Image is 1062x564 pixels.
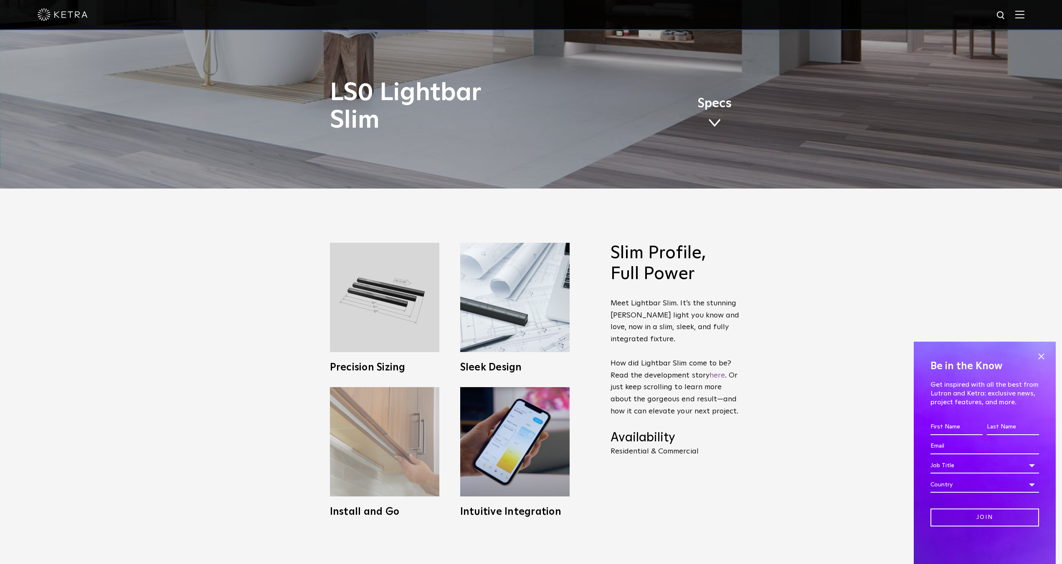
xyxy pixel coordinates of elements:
[710,372,725,379] a: here
[330,79,566,134] h1: LS0 Lightbar Slim
[930,509,1039,526] input: Join
[697,98,732,130] a: Specs
[930,419,983,435] input: First Name
[460,243,570,352] img: L30_SlimProfile
[930,458,1039,473] div: Job Title
[930,438,1039,454] input: Email
[460,507,570,517] h3: Intuitive Integration
[987,419,1039,435] input: Last Name
[611,297,740,418] p: Meet Lightbar Slim. It’s the stunning [PERSON_NAME] light you know and love, now in a slim, sleek...
[38,8,88,21] img: ketra-logo-2019-white
[460,363,570,373] h3: Sleek Design
[611,243,740,285] h2: Slim Profile, Full Power
[330,363,439,373] h3: Precision Sizing
[611,430,740,446] h4: Availability
[330,507,439,517] h3: Install and Go
[611,448,740,455] p: Residential & Commercial
[996,10,1006,21] img: search icon
[1015,10,1024,18] img: Hamburger%20Nav.svg
[930,477,1039,493] div: Country
[330,243,439,352] img: L30_Custom_Length_Black-2
[930,358,1039,374] h4: Be in the Know
[697,98,732,110] span: Specs
[330,387,439,496] img: LS0_Easy_Install
[930,380,1039,406] p: Get inspired with all the best from Lutron and Ketra: exclusive news, project features, and more.
[460,387,570,496] img: L30_SystemIntegration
